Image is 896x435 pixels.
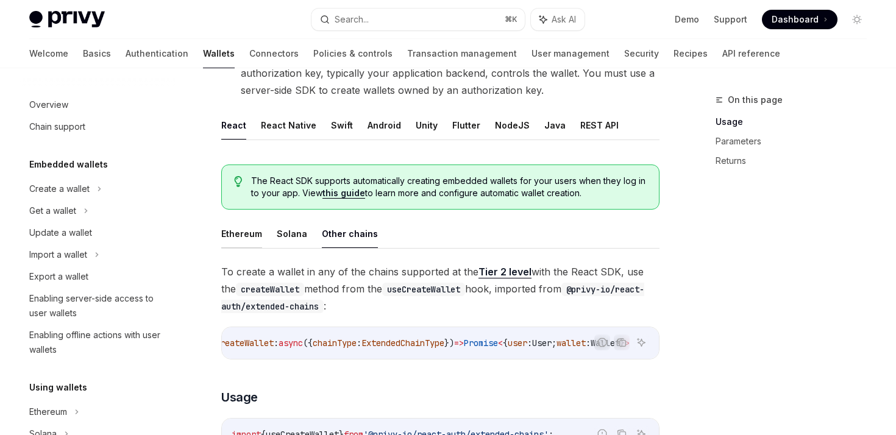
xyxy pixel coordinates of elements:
[527,338,532,348] span: :
[368,111,401,140] button: Android
[83,39,111,68] a: Basics
[335,12,369,27] div: Search...
[20,94,176,116] a: Overview
[847,10,867,29] button: Toggle dark mode
[322,219,378,248] button: Other chains
[716,112,876,132] a: Usage
[495,111,530,140] button: NodeJS
[586,338,591,348] span: :
[221,263,660,314] span: To create a wallet in any of the chains supported at the with the React SDK, use the method from ...
[20,324,176,361] a: Enabling offline actions with user wallets
[234,176,243,187] svg: Tip
[407,39,517,68] a: Transaction management
[674,39,708,68] a: Recipes
[126,39,188,68] a: Authentication
[221,389,258,406] span: Usage
[29,405,67,419] div: Ethereum
[357,338,361,348] span: :
[772,13,819,26] span: Dashboard
[221,219,262,248] button: Ethereum
[728,93,783,107] span: On this page
[279,338,303,348] span: async
[20,266,176,288] a: Export a wallet
[249,39,299,68] a: Connectors
[416,111,438,140] button: Unity
[552,13,576,26] span: Ask AI
[29,247,87,262] div: Import a wallet
[478,266,532,278] a: Tier 2 level
[591,338,620,348] span: Wallet
[29,328,168,357] div: Enabling offline actions with user wallets
[313,39,393,68] a: Policies & controls
[322,188,365,199] a: this guide
[29,291,168,320] div: Enabling server-side access to user wallets
[221,48,660,99] li: Or, you can specify an as an on a wallet. The holder of the authorization key, typically your app...
[29,182,90,196] div: Create a wallet
[261,111,316,140] button: React Native
[274,338,279,348] span: :
[20,116,176,138] a: Chain support
[716,151,876,171] a: Returns
[29,380,87,395] h5: Using wallets
[382,283,465,296] code: useCreateWallet
[221,111,246,140] button: React
[203,39,235,68] a: Wallets
[716,132,876,151] a: Parameters
[29,119,85,134] div: Chain support
[556,338,586,348] span: wallet
[444,338,454,348] span: })
[508,338,527,348] span: user
[532,338,552,348] span: User
[20,222,176,244] a: Update a wallet
[498,338,503,348] span: <
[544,111,566,140] button: Java
[722,39,780,68] a: API reference
[361,338,444,348] span: ExtendedChainType
[303,338,313,348] span: ({
[29,203,76,218] div: Get a wallet
[505,15,517,24] span: ⌘ K
[277,219,307,248] button: Solana
[236,283,304,296] code: createWallet
[20,288,176,324] a: Enabling server-side access to user wallets
[531,9,585,30] button: Ask AI
[452,111,480,140] button: Flutter
[331,111,353,140] button: Swift
[215,338,274,348] span: createWallet
[311,9,524,30] button: Search...⌘K
[29,269,88,284] div: Export a wallet
[29,39,68,68] a: Welcome
[633,334,649,350] button: Ask AI
[454,338,464,348] span: =>
[714,13,747,26] a: Support
[503,338,508,348] span: {
[762,10,837,29] a: Dashboard
[675,13,699,26] a: Demo
[594,334,610,350] button: Report incorrect code
[251,175,647,199] span: The React SDK supports automatically creating embedded wallets for your users when they log in to...
[29,225,92,240] div: Update a wallet
[552,338,556,348] span: ;
[29,11,105,28] img: light logo
[29,157,108,172] h5: Embedded wallets
[29,97,68,112] div: Overview
[313,338,357,348] span: chainType
[624,39,659,68] a: Security
[614,334,630,350] button: Copy the contents from the code block
[532,39,610,68] a: User management
[580,111,619,140] button: REST API
[464,338,498,348] span: Promise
